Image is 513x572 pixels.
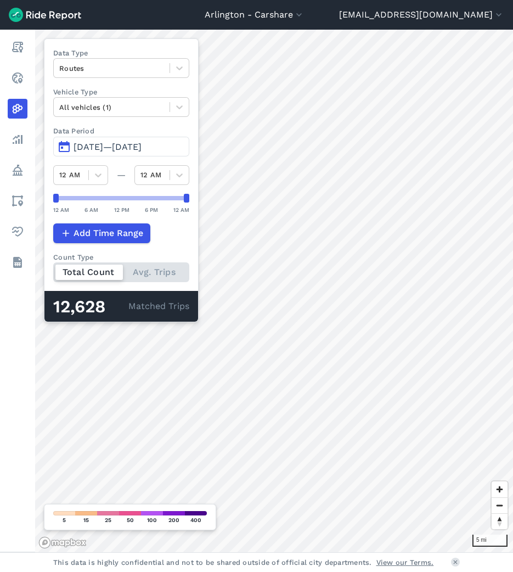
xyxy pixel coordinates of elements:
[339,8,504,21] button: [EMAIL_ADDRESS][DOMAIN_NAME]
[9,8,81,22] img: Ride Report
[8,222,27,242] a: Health
[8,130,27,149] a: Analyze
[492,513,508,529] button: Reset bearing to north
[35,30,513,552] canvas: Map
[376,557,434,568] a: View our Terms.
[84,205,98,215] div: 6 AM
[38,536,87,549] a: Mapbox logo
[53,126,189,136] label: Data Period
[8,37,27,57] a: Report
[108,169,134,182] div: —
[492,481,508,497] button: Zoom in
[53,205,69,215] div: 12 AM
[53,300,128,314] div: 12,628
[114,205,129,215] div: 12 PM
[53,87,189,97] label: Vehicle Type
[492,497,508,513] button: Zoom out
[53,48,189,58] label: Data Type
[8,191,27,211] a: Areas
[8,68,27,88] a: Realtime
[74,227,143,240] span: Add Time Range
[8,160,27,180] a: Policy
[53,252,189,262] div: Count Type
[173,205,189,215] div: 12 AM
[44,291,198,322] div: Matched Trips
[53,137,189,156] button: [DATE]—[DATE]
[205,8,305,21] button: Arlington - Carshare
[472,535,508,547] div: 5 mi
[8,99,27,119] a: Heatmaps
[74,142,142,152] span: [DATE]—[DATE]
[8,253,27,272] a: Datasets
[53,223,150,243] button: Add Time Range
[145,205,158,215] div: 6 PM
